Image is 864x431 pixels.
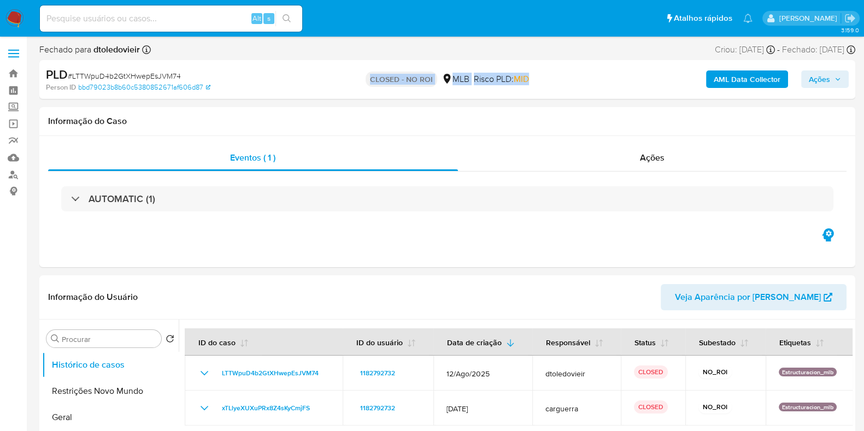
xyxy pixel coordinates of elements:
a: bbd79023b8b60c5380852671af606d87 [78,82,210,92]
b: Person ID [46,82,76,92]
span: Atalhos rápidos [674,13,732,24]
span: Ações [640,151,665,164]
span: - [777,44,780,56]
h3: AUTOMATIC (1) [89,193,155,205]
input: Procurar [62,334,157,344]
span: MID [514,73,529,85]
span: Alt [252,13,261,23]
input: Pesquise usuários ou casos... [40,11,302,26]
button: Restrições Novo Mundo [42,378,179,404]
button: search-icon [275,11,298,26]
span: Risco PLD: [474,73,529,85]
button: Geral [42,404,179,430]
span: Eventos ( 1 ) [230,151,275,164]
div: Criou: [DATE] [715,44,775,56]
b: PLD [46,66,68,83]
button: Veja Aparência por [PERSON_NAME] [661,284,847,310]
span: Veja Aparência por [PERSON_NAME] [675,284,821,310]
span: # LTTWpuD4b2GtXHwepEsJVM74 [68,70,181,81]
h1: Informação do Usuário [48,292,138,303]
span: s [267,13,271,23]
a: Sair [844,13,856,24]
button: AML Data Collector [706,70,788,88]
span: Ações [809,70,830,88]
p: danilo.toledo@mercadolivre.com [779,13,841,23]
button: Procurar [51,334,60,343]
a: Notificações [743,14,753,23]
div: AUTOMATIC (1) [61,186,833,211]
span: Fechado para [39,44,140,56]
b: AML Data Collector [714,70,780,88]
button: Ações [801,70,849,88]
div: Fechado: [DATE] [782,44,855,56]
button: Histórico de casos [42,352,179,378]
div: MLB [442,73,469,85]
h1: Informação do Caso [48,116,847,127]
button: Retornar ao pedido padrão [166,334,174,346]
p: CLOSED - NO ROI [366,72,437,87]
b: dtoledovieir [91,43,140,56]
